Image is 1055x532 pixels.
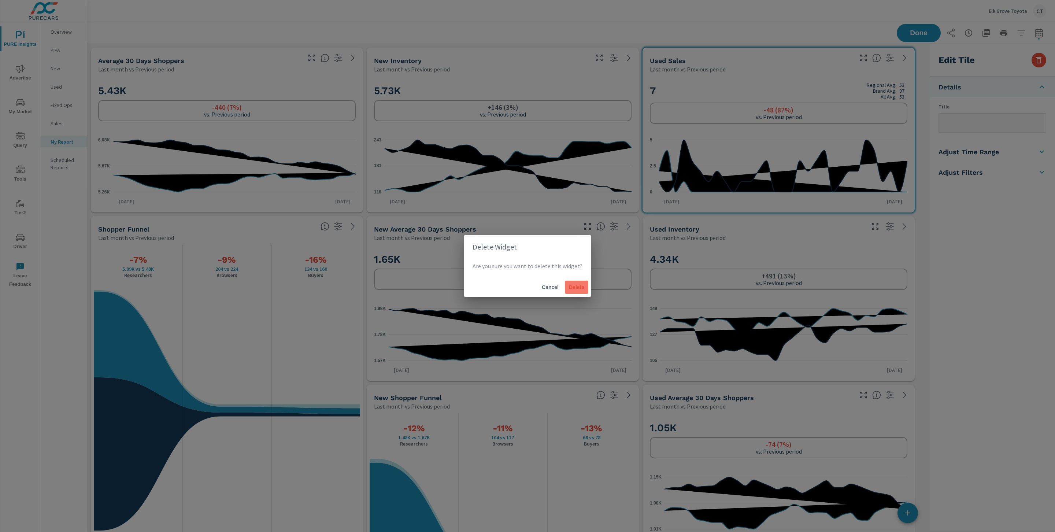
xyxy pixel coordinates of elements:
[541,284,559,291] span: Cancel
[473,241,582,253] h2: Delete Widget
[473,262,582,270] p: Are you sure you want to delete this widget?
[565,281,588,294] button: Delete
[568,284,585,291] span: Delete
[538,281,562,294] button: Cancel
